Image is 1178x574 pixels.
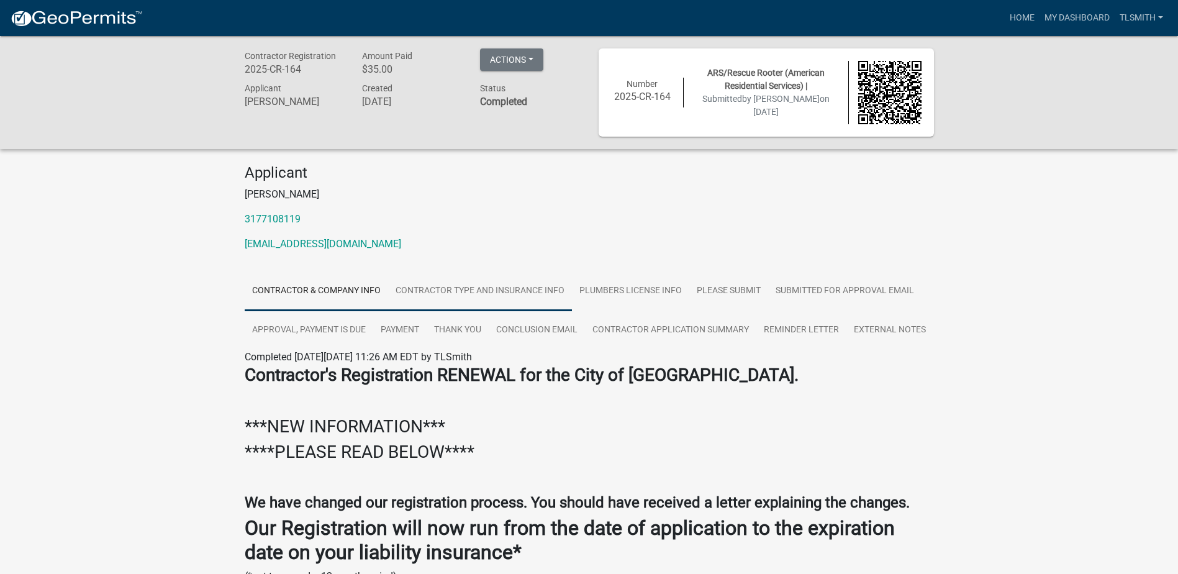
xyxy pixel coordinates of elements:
[702,94,830,117] span: Submitted on [DATE]
[1005,6,1040,30] a: Home
[245,516,895,563] strong: Our Registration will now run from the date of application to the expiration date on your liabili...
[245,164,934,182] h4: Applicant
[480,83,505,93] span: Status
[245,351,472,363] span: Completed [DATE][DATE] 11:26 AM EDT by TLSmith
[611,91,674,102] h6: 2025-CR-164
[362,83,392,93] span: Created
[427,311,489,350] a: Thank you
[245,311,373,350] a: Approval, payment is due
[373,311,427,350] a: Payment
[846,311,933,350] a: External Notes
[362,63,461,75] h6: $35.00
[245,83,281,93] span: Applicant
[480,96,527,107] strong: Completed
[245,494,910,511] strong: We have changed our registration process. You should have received a letter explaining the changes.
[245,271,388,311] a: Contractor & Company Info
[756,311,846,350] a: Reminder Letter
[627,79,658,89] span: Number
[245,96,344,107] h6: [PERSON_NAME]
[707,68,825,91] span: ARS/Rescue Rooter (American Residential Services) |
[489,311,585,350] a: Conclusion Email
[480,48,543,71] button: Actions
[245,187,934,202] p: [PERSON_NAME]
[742,94,820,104] span: by [PERSON_NAME]
[245,213,301,225] a: 3177108119
[1115,6,1168,30] a: TLSmith
[689,271,768,311] a: Please Submit
[858,61,922,124] img: QR code
[768,271,922,311] a: SUBMITTED FOR APPROVAL EMAIL
[362,96,461,107] h6: [DATE]
[362,51,412,61] span: Amount Paid
[245,63,344,75] h6: 2025-CR-164
[388,271,572,311] a: Contractor Type and Insurance Info
[585,311,756,350] a: Contractor Application Summary
[245,238,401,250] a: [EMAIL_ADDRESS][DOMAIN_NAME]
[572,271,689,311] a: Plumbers License Info
[245,51,336,61] span: Contractor Registration
[1040,6,1115,30] a: My Dashboard
[245,365,799,385] strong: Contractor's Registration RENEWAL for the City of [GEOGRAPHIC_DATA].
